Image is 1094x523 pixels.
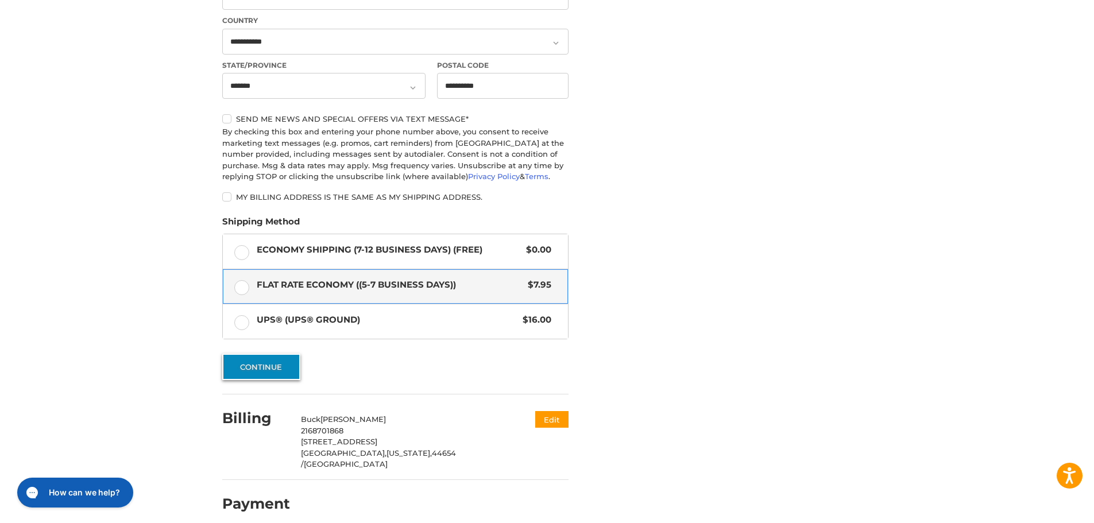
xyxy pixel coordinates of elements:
div: By checking this box and entering your phone number above, you consent to receive marketing text ... [222,126,569,183]
label: My billing address is the same as my shipping address. [222,192,569,202]
iframe: Gorgias live chat messenger [11,474,137,512]
h2: Payment [222,495,290,513]
label: Country [222,16,569,26]
button: Continue [222,354,300,380]
span: [GEOGRAPHIC_DATA], [301,448,386,458]
button: Edit [535,411,569,428]
span: [US_STATE], [386,448,432,458]
span: [STREET_ADDRESS] [301,437,377,446]
a: Privacy Policy [468,172,520,181]
span: $7.95 [522,278,551,292]
span: UPS® (UPS® Ground) [257,313,517,327]
span: Economy Shipping (7-12 Business Days) (Free) [257,243,521,257]
span: 2168701868 [301,426,343,435]
h2: Billing [222,409,289,427]
label: Send me news and special offers via text message* [222,114,569,123]
label: Postal Code [437,60,569,71]
span: $16.00 [517,313,551,327]
span: Flat Rate Economy ((5-7 Business Days)) [257,278,523,292]
span: $0.00 [520,243,551,257]
label: State/Province [222,60,426,71]
a: Terms [525,172,548,181]
span: Buck [301,414,320,424]
span: [PERSON_NAME] [320,414,386,424]
span: [GEOGRAPHIC_DATA] [304,459,388,468]
legend: Shipping Method [222,215,300,234]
